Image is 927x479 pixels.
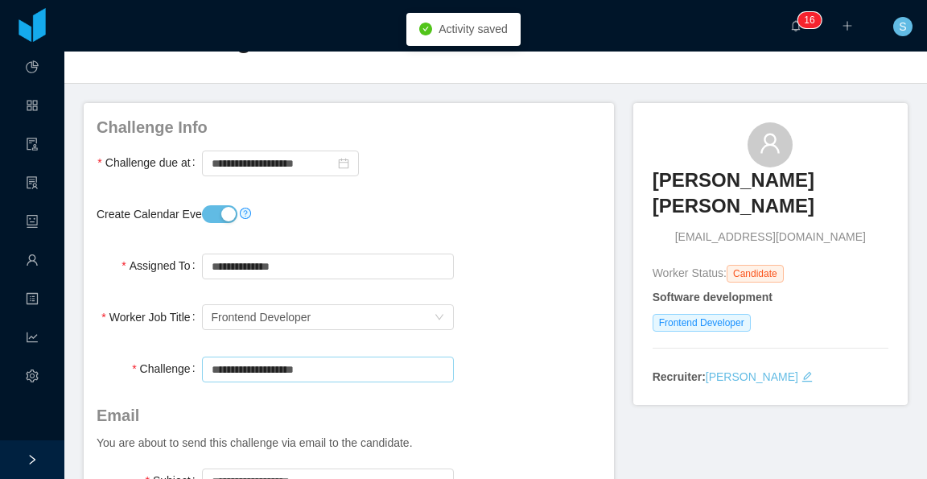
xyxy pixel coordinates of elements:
h4: Email [97,404,601,427]
i: icon: question-circle [240,208,251,219]
i: icon: plus [842,20,853,31]
i: icon: check-circle [419,23,432,35]
i: icon: edit [801,371,813,382]
a: icon: pie-chart [26,52,39,85]
p: 6 [810,12,815,28]
a: icon: audit [26,129,39,163]
a: icon: user [26,245,39,279]
a: [PERSON_NAME] [706,370,798,383]
span: Activity saved [439,23,508,35]
label: Challenge [132,362,201,375]
sup: 16 [797,12,821,28]
span: Frontend Developer [653,314,751,332]
i: icon: solution [26,169,39,201]
a: icon: robot [26,206,39,240]
label: Assigned To [122,259,201,272]
label: Challenge due at [97,156,201,169]
span: Worker Status: [653,266,727,279]
i: icon: user [759,132,781,155]
a: [PERSON_NAME] [PERSON_NAME] [653,167,888,229]
p: 1 [804,12,810,28]
h4: Challenge Info [97,116,601,138]
h3: [PERSON_NAME] [PERSON_NAME] [653,167,888,220]
i: icon: line-chart [26,324,39,356]
span: S [899,17,906,36]
strong: Software development [653,291,772,304]
div: Frontend Developer [212,305,311,329]
strong: Recruiter: [653,370,706,383]
a: icon: appstore [26,90,39,124]
i: icon: down [435,312,444,324]
a: icon: profile [26,283,39,317]
label: Create Calendar Event? [97,208,229,221]
span: [EMAIL_ADDRESS][DOMAIN_NAME] [675,229,866,246]
span: Candidate [727,265,784,283]
i: icon: calendar [338,158,349,169]
i: icon: setting [26,362,39,394]
span: You are about to send this challenge via email to the candidate. [97,436,413,449]
button: Create Calendar Event? [202,205,237,223]
i: icon: bell [790,20,801,31]
label: Worker Job Title [101,311,201,324]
